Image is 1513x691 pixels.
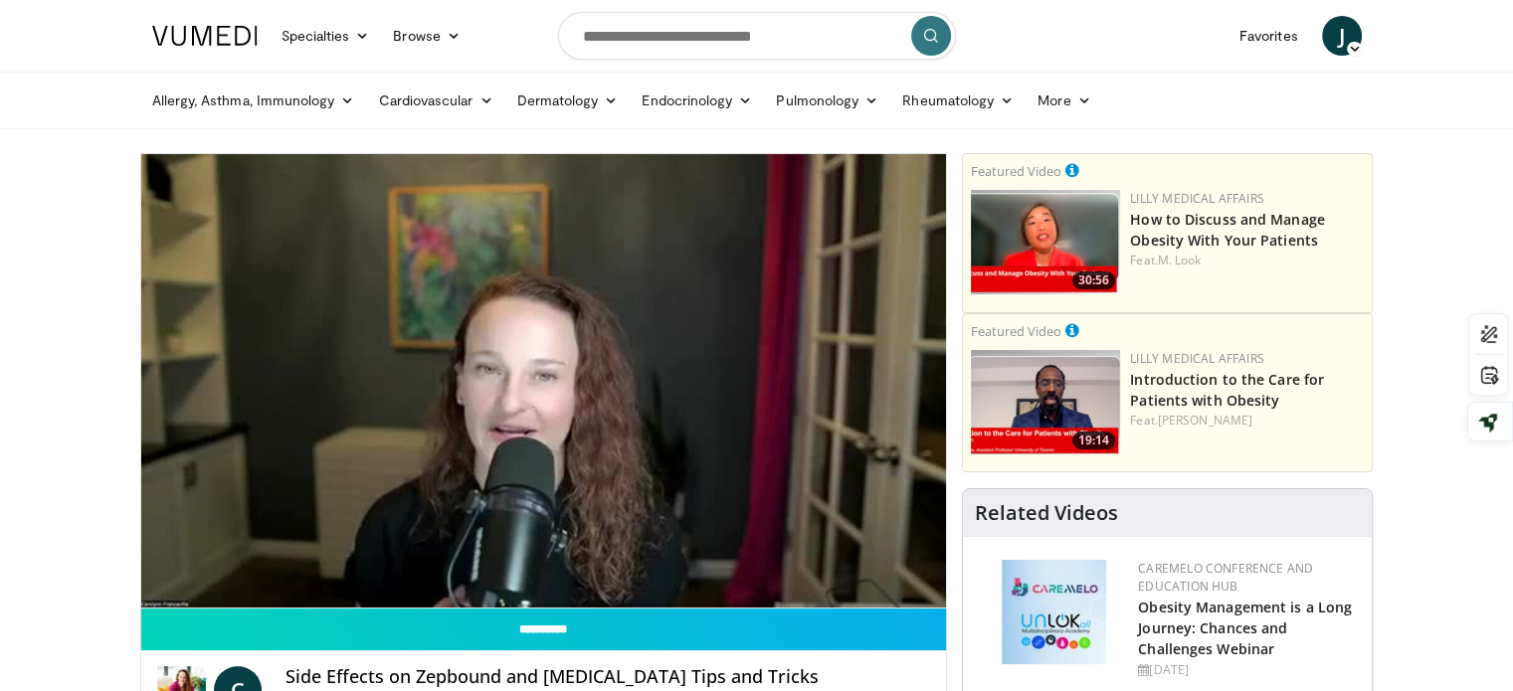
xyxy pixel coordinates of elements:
[1002,560,1106,664] img: 45df64a9-a6de-482c-8a90-ada250f7980c.png.150x105_q85_autocrop_double_scale_upscale_version-0.2.jpg
[1130,370,1324,410] a: Introduction to the Care for Patients with Obesity
[285,666,930,688] h4: Side Effects on Zepbound and [MEDICAL_DATA] Tips and Tricks
[975,501,1118,525] h4: Related Videos
[1130,412,1364,430] div: Feat.
[1130,190,1264,207] a: Lilly Medical Affairs
[505,81,631,120] a: Dermatology
[1130,252,1364,269] div: Feat.
[366,81,504,120] a: Cardiovascular
[140,81,367,120] a: Allergy, Asthma, Immunology
[971,190,1120,294] img: c98a6a29-1ea0-4bd5-8cf5-4d1e188984a7.png.150x105_q85_crop-smart_upscale.png
[558,12,956,60] input: Search topics, interventions
[971,350,1120,454] a: 19:14
[971,190,1120,294] a: 30:56
[1322,16,1362,56] a: J
[1158,252,1202,268] a: M. Look
[152,26,258,46] img: VuMedi Logo
[971,162,1061,180] small: Featured Video
[1158,412,1252,429] a: [PERSON_NAME]
[270,16,382,56] a: Specialties
[381,16,473,56] a: Browse
[1072,432,1115,449] span: 19:14
[1026,81,1102,120] a: More
[141,154,947,608] video-js: Video Player
[1072,271,1115,289] span: 30:56
[1138,661,1356,679] div: [DATE]
[1138,560,1313,595] a: CaReMeLO Conference and Education Hub
[971,322,1061,340] small: Featured Video
[1138,598,1352,658] a: Obesity Management is a Long Journey: Chances and Challenges Webinar
[890,81,1026,120] a: Rheumatology
[971,350,1120,454] img: acc2e291-ced4-4dd5-b17b-d06994da28f3.png.150x105_q85_crop-smart_upscale.png
[1228,16,1310,56] a: Favorites
[1130,350,1264,367] a: Lilly Medical Affairs
[764,81,890,120] a: Pulmonology
[1130,210,1325,250] a: How to Discuss and Manage Obesity With Your Patients
[630,81,764,120] a: Endocrinology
